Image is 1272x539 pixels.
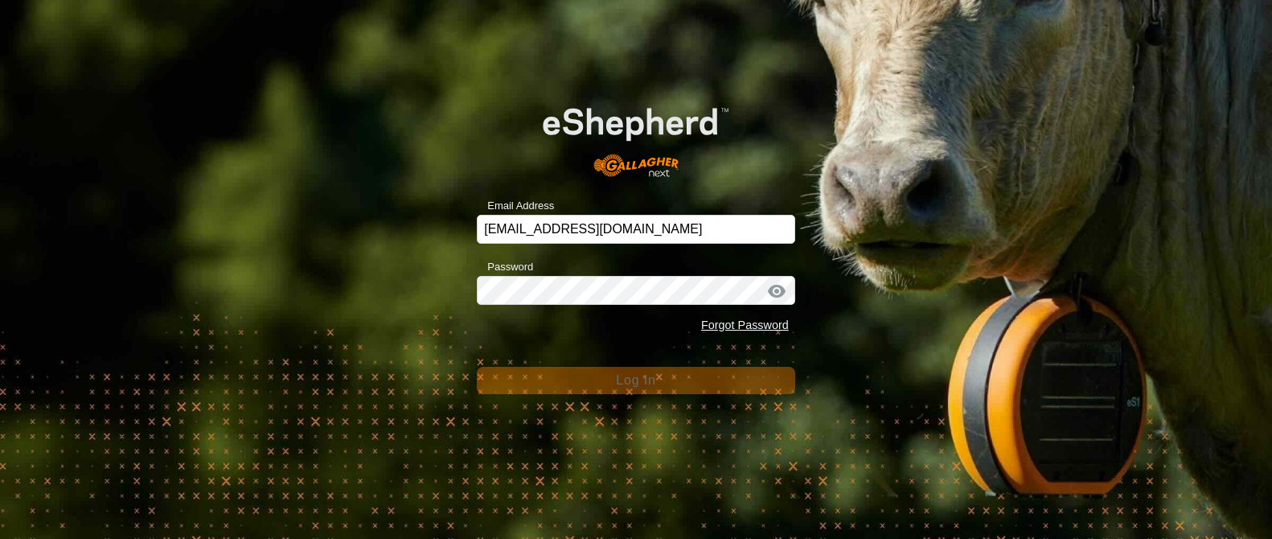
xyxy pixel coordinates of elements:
a: Forgot Password [701,319,789,331]
span: Log In [616,373,655,387]
label: Email Address [477,198,554,214]
img: E-shepherd Logo [509,81,763,190]
button: Log In [477,367,795,394]
label: Password [477,259,533,275]
input: Email Address [477,215,795,244]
